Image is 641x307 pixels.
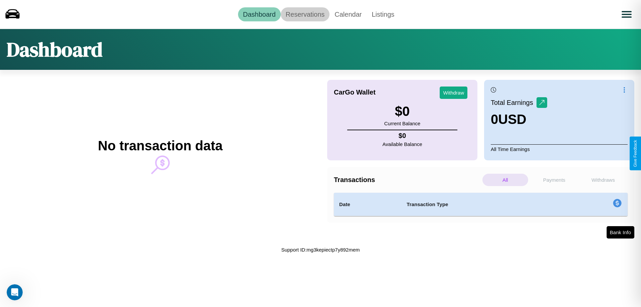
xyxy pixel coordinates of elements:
[491,97,537,109] p: Total Earnings
[617,5,636,24] button: Open menu
[491,144,628,154] p: All Time Earnings
[384,119,420,128] p: Current Balance
[7,284,23,300] iframe: Intercom live chat
[407,200,558,208] h4: Transaction Type
[334,89,376,96] h4: CarGo Wallet
[339,200,396,208] h4: Date
[482,174,528,186] p: All
[334,193,628,216] table: simple table
[383,140,422,149] p: Available Balance
[531,174,577,186] p: Payments
[580,174,626,186] p: Withdraws
[367,7,399,21] a: Listings
[281,7,330,21] a: Reservations
[633,140,638,167] div: Give Feedback
[98,138,222,153] h2: No transaction data
[383,132,422,140] h4: $ 0
[7,36,102,63] h1: Dashboard
[607,226,634,239] button: Bank Info
[330,7,367,21] a: Calendar
[440,87,467,99] button: Withdraw
[238,7,281,21] a: Dashboard
[491,112,547,127] h3: 0 USD
[384,104,420,119] h3: $ 0
[281,245,360,254] p: Support ID: mg3kepiectp7y892mem
[334,176,481,184] h4: Transactions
